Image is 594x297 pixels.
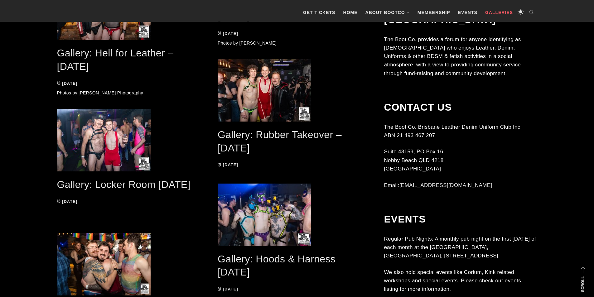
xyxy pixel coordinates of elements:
[414,3,453,22] a: Membership
[223,31,238,36] time: [DATE]
[57,179,191,190] a: Gallery: Locker Room [DATE]
[218,287,238,291] a: [DATE]
[62,199,77,204] time: [DATE]
[218,129,342,154] a: Gallery: Rubber Takeover – [DATE]
[362,3,413,22] a: About BootCo
[218,253,336,278] a: Gallery: Hoods & Harness [DATE]
[384,181,537,189] p: Email:
[384,122,537,139] p: The Boot Co. Brisbane Leather Denim Uniform Club Inc ABN 21 493 467 207
[57,81,78,86] a: [DATE]
[384,101,537,113] h2: Contact Us
[223,287,238,291] time: [DATE]
[57,199,78,204] a: [DATE]
[218,40,354,46] p: Photos by [PERSON_NAME]
[384,268,537,294] p: We also hold special events like Corium, Kink related workshops and special events. Please check ...
[218,162,238,167] a: [DATE]
[300,3,339,22] a: GET TICKETS
[384,234,537,260] p: Regular Pub Nights: A monthly pub night on the first [DATE] of each month at the [GEOGRAPHIC_DATA...
[62,81,77,86] time: [DATE]
[57,89,193,96] p: Photos by [PERSON_NAME] Photography
[384,213,537,225] h2: Events
[482,3,516,22] a: Galleries
[384,2,537,26] h2: The BootCo [GEOGRAPHIC_DATA]
[57,47,174,72] a: Gallery: Hell for Leather – [DATE]
[384,35,537,78] p: The Boot Co. provides a forum for anyone identifying as [DEMOGRAPHIC_DATA] who enjoys Leather, De...
[223,162,238,167] time: [DATE]
[455,3,481,22] a: Events
[581,276,585,292] strong: Scroll
[399,182,492,188] a: [EMAIL_ADDRESS][DOMAIN_NAME]
[218,31,238,36] a: [DATE]
[340,3,361,22] a: Home
[384,147,537,173] p: Suite 43159, PO Box 16 Nobby Beach QLD 4218 [GEOGRAPHIC_DATA]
